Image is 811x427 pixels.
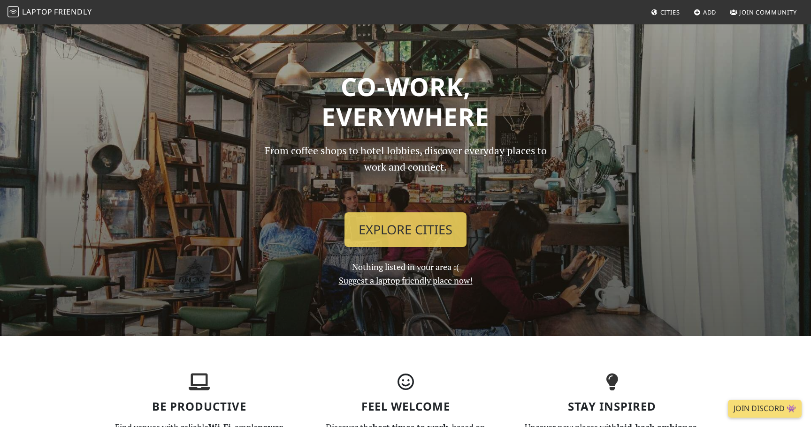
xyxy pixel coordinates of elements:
[739,8,797,16] span: Join Community
[308,400,503,413] h3: Feel Welcome
[344,212,467,247] a: Explore Cities
[703,8,717,16] span: Add
[101,72,710,131] h1: Co-work, Everywhere
[660,8,680,16] span: Cities
[514,400,710,413] h3: Stay Inspired
[8,4,92,21] a: LaptopFriendly LaptopFriendly
[251,142,560,287] div: Nothing listed in your area :(
[728,400,802,418] a: Join Discord 👾
[726,4,801,21] a: Join Community
[8,6,19,17] img: LaptopFriendly
[22,7,53,17] span: Laptop
[256,142,555,205] p: From coffee shops to hotel lobbies, discover everyday places to work and connect.
[690,4,720,21] a: Add
[339,275,473,286] a: Suggest a laptop friendly place now!
[101,400,297,413] h3: Be Productive
[647,4,684,21] a: Cities
[54,7,92,17] span: Friendly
